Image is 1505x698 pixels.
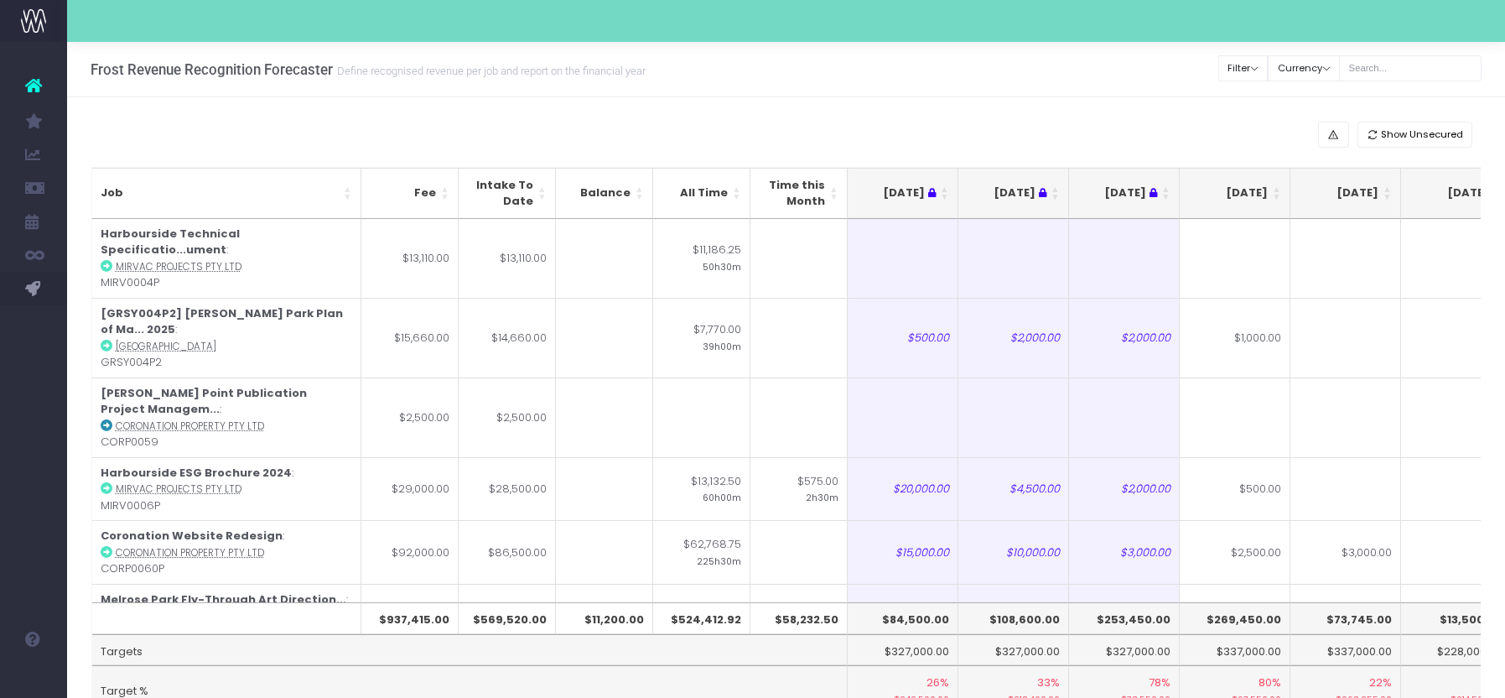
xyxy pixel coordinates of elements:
[653,520,750,584] td: $62,768.75
[1069,584,1180,648] td: $500.00
[92,520,361,584] td: : CORP0060P
[21,664,46,690] img: images/default_profile_image.png
[848,168,958,219] th: Jul 25 : activate to sort column ascending
[1069,168,1180,219] th: Sep 25 : activate to sort column ascending
[1180,520,1290,584] td: $2,500.00
[958,298,1069,378] td: $2,000.00
[92,584,361,648] td: : SEKI000P10
[1369,675,1392,691] span: 22%
[653,219,750,298] td: $11,186.25
[1180,298,1290,378] td: $1,000.00
[697,553,741,568] small: 225h30m
[1268,55,1340,81] button: Currency
[101,528,283,544] strong: Coronation Website Redesign
[361,457,459,521] td: $29,000.00
[1069,634,1180,666] td: $327,000.00
[1290,634,1401,666] td: $337,000.00
[92,378,361,457] td: : CORP0059
[958,168,1069,219] th: Aug 25 : activate to sort column ascending
[361,168,459,219] th: Fee: activate to sort column ascending
[556,168,653,219] th: Balance: activate to sort column ascending
[361,298,459,378] td: $15,660.00
[459,520,556,584] td: $86,500.00
[1069,457,1180,521] td: $2,000.00
[1258,675,1281,691] span: 80%
[459,378,556,457] td: $2,500.00
[116,482,241,496] abbr: Mirvac Projects Pty Ltd
[361,584,459,648] td: $10,500.00
[848,634,958,666] td: $327,000.00
[91,61,646,78] h3: Frost Revenue Recognition Forecaster
[703,258,741,273] small: 50h30m
[1180,602,1290,634] th: $269,450.00
[848,298,958,378] td: $500.00
[101,465,292,481] strong: Harbourside ESG Brochure 2024
[116,340,216,353] abbr: Greater Sydney Parklands
[1381,128,1463,142] span: Show Unsecured
[101,305,343,338] strong: [GRSY004P2] [PERSON_NAME] Park Plan of Ma... 2025
[1357,122,1473,148] button: Show Unsecured
[958,584,1069,648] td: $300.00
[958,457,1069,521] td: $4,500.00
[361,602,459,634] th: $937,415.00
[1290,168,1401,219] th: Nov 25: activate to sort column ascending
[1218,55,1269,81] button: Filter
[750,168,848,219] th: Time this Month: activate to sort column ascending
[958,520,1069,584] td: $10,000.00
[459,219,556,298] td: $13,110.00
[1290,520,1401,584] td: $3,000.00
[361,378,459,457] td: $2,500.00
[926,675,949,691] span: 26%
[1069,520,1180,584] td: $3,000.00
[101,226,240,258] strong: Harbourside Technical Specificatio...ument
[653,457,750,521] td: $13,132.50
[361,520,459,584] td: $92,000.00
[806,489,838,504] small: 2h30m
[703,489,741,504] small: 60h00m
[653,298,750,378] td: $7,770.00
[92,298,361,378] td: : GRSY004P2
[116,260,241,273] abbr: Mirvac Projects Pty Ltd
[459,584,556,648] td: $10,500.00
[1180,634,1290,666] td: $337,000.00
[653,602,750,634] th: $524,412.92
[361,219,459,298] td: $13,110.00
[116,546,264,560] abbr: Coronation Property Pty Ltd
[750,457,848,521] td: $575.00
[703,338,741,353] small: 39h00m
[92,219,361,298] td: : MIRV0004P
[848,457,958,521] td: $20,000.00
[1069,602,1180,634] th: $253,450.00
[459,602,556,634] th: $569,520.00
[1339,55,1482,81] input: Search...
[1180,168,1290,219] th: Oct 25: activate to sort column ascending
[653,168,750,219] th: All Time: activate to sort column ascending
[101,385,307,418] strong: [PERSON_NAME] Point Publication Project Managem...
[1290,602,1401,634] th: $73,745.00
[556,602,653,634] th: $11,200.00
[1037,675,1060,691] span: 33%
[848,602,958,634] th: $84,500.00
[958,602,1069,634] th: $108,600.00
[92,457,361,521] td: : MIRV0006P
[92,168,361,219] th: Job: activate to sort column ascending
[101,591,346,607] strong: Melrose Park Fly-Through Art Direction...
[1069,298,1180,378] td: $2,000.00
[333,61,646,78] small: Define recognised revenue per job and report on the financial year
[459,298,556,378] td: $14,660.00
[848,520,958,584] td: $15,000.00
[1149,675,1170,691] span: 78%
[653,584,750,648] td: $3,560.00
[92,634,848,666] td: Targets
[116,419,264,433] abbr: Coronation Property Pty Ltd
[1180,457,1290,521] td: $500.00
[958,634,1069,666] td: $327,000.00
[459,457,556,521] td: $28,500.00
[459,168,556,219] th: Intake To Date: activate to sort column ascending
[750,602,848,634] th: $58,232.50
